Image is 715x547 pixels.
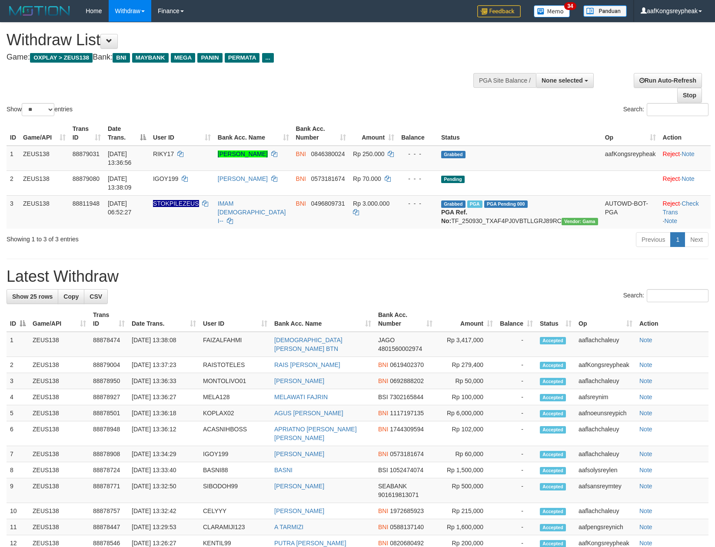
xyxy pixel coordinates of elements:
a: APRIATNO [PERSON_NAME] [PERSON_NAME] [274,426,357,441]
td: aaflachchaleuy [575,503,636,519]
span: Rp 70.000 [353,175,381,182]
td: 2 [7,170,20,195]
span: Accepted [540,337,566,344]
th: ID: activate to sort column descending [7,307,29,332]
a: AGUS [PERSON_NAME] [274,410,343,417]
td: 10 [7,503,29,519]
td: Rp 3,417,000 [436,332,496,357]
td: 3 [7,195,20,229]
span: Copy 1744309594 to clipboard [390,426,424,433]
td: CELYYY [200,503,271,519]
span: Marked by aafsreyleap [467,200,482,208]
th: Op: activate to sort column ascending [575,307,636,332]
a: Run Auto-Refresh [634,73,702,88]
span: Copy 0619402370 to clipboard [390,361,424,368]
td: ZEUS138 [29,332,90,357]
td: 88878948 [90,421,128,446]
td: 88878771 [90,478,128,503]
a: PUTRA [PERSON_NAME] [274,540,346,547]
td: Rp 50,000 [436,373,496,389]
a: A TARMIZI [274,524,303,530]
span: Grabbed [441,151,466,158]
td: ZEUS138 [29,446,90,462]
span: BNI [296,175,306,182]
td: · [659,146,711,171]
a: CSV [84,289,108,304]
span: Show 25 rows [12,293,53,300]
span: BNI [378,540,388,547]
a: Reject [663,200,680,207]
span: BNI [378,450,388,457]
a: Next [685,232,708,247]
td: aafpengsreynich [575,519,636,535]
td: FAIZALFAHMI [200,332,271,357]
h4: Game: Bank: [7,53,468,62]
span: Copy 0573181674 to clipboard [311,175,345,182]
td: · [659,170,711,195]
th: Bank Acc. Name: activate to sort column ascending [271,307,375,332]
th: Game/API: activate to sort column ascending [20,121,69,146]
label: Show entries [7,103,73,116]
td: 4 [7,389,29,405]
th: Op: activate to sort column ascending [602,121,659,146]
span: Copy 0588137140 to clipboard [390,524,424,530]
span: 34 [564,2,576,10]
span: Pending [441,176,465,183]
a: Note [639,483,652,490]
td: - [496,446,536,462]
td: Rp 215,000 [436,503,496,519]
b: PGA Ref. No: [441,209,467,224]
td: 1 [7,332,29,357]
td: 7 [7,446,29,462]
a: Copy [58,289,84,304]
span: Accepted [540,467,566,474]
span: BNI [113,53,130,63]
a: [PERSON_NAME] [274,483,324,490]
span: Accepted [540,378,566,385]
td: - [496,357,536,373]
span: Accepted [540,508,566,515]
a: Previous [636,232,671,247]
td: ZEUS138 [29,421,90,446]
a: [PERSON_NAME] [274,507,324,514]
span: Accepted [540,426,566,434]
th: Bank Acc. Number: activate to sort column ascending [293,121,350,146]
th: Balance [398,121,438,146]
a: Note [639,507,652,514]
span: None selected [542,77,583,84]
span: Copy 901619813071 to clipboard [378,491,419,498]
td: ACASNIHBOSS [200,421,271,446]
td: - [496,405,536,421]
td: KOPLAX02 [200,405,271,421]
td: - [496,373,536,389]
td: MONTOLIVO01 [200,373,271,389]
button: None selected [536,73,594,88]
span: ... [262,53,274,63]
a: Reject [663,175,680,182]
td: 1 [7,146,20,171]
td: - [496,332,536,357]
a: Note [664,217,677,224]
a: Show 25 rows [7,289,58,304]
td: aafKongsreypheak [575,357,636,373]
span: 88879031 [73,150,100,157]
span: [DATE] 13:38:09 [108,175,132,191]
span: MEGA [171,53,196,63]
td: 8 [7,462,29,478]
td: ZEUS138 [29,462,90,478]
span: Copy 1972685923 to clipboard [390,507,424,514]
td: aafsansreymtey [575,478,636,503]
td: 88878501 [90,405,128,421]
td: [DATE] 13:38:08 [128,332,200,357]
span: [DATE] 06:52:27 [108,200,132,216]
th: Amount: activate to sort column ascending [436,307,496,332]
span: Vendor URL: https://trx31.1velocity.biz [562,218,598,225]
td: Rp 1,500,000 [436,462,496,478]
span: Copy 0846380024 to clipboard [311,150,345,157]
span: Grabbed [441,200,466,208]
span: Copy 0820680492 to clipboard [390,540,424,547]
td: - [496,462,536,478]
select: Showentries [22,103,54,116]
a: Note [639,450,652,457]
span: Accepted [540,483,566,490]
